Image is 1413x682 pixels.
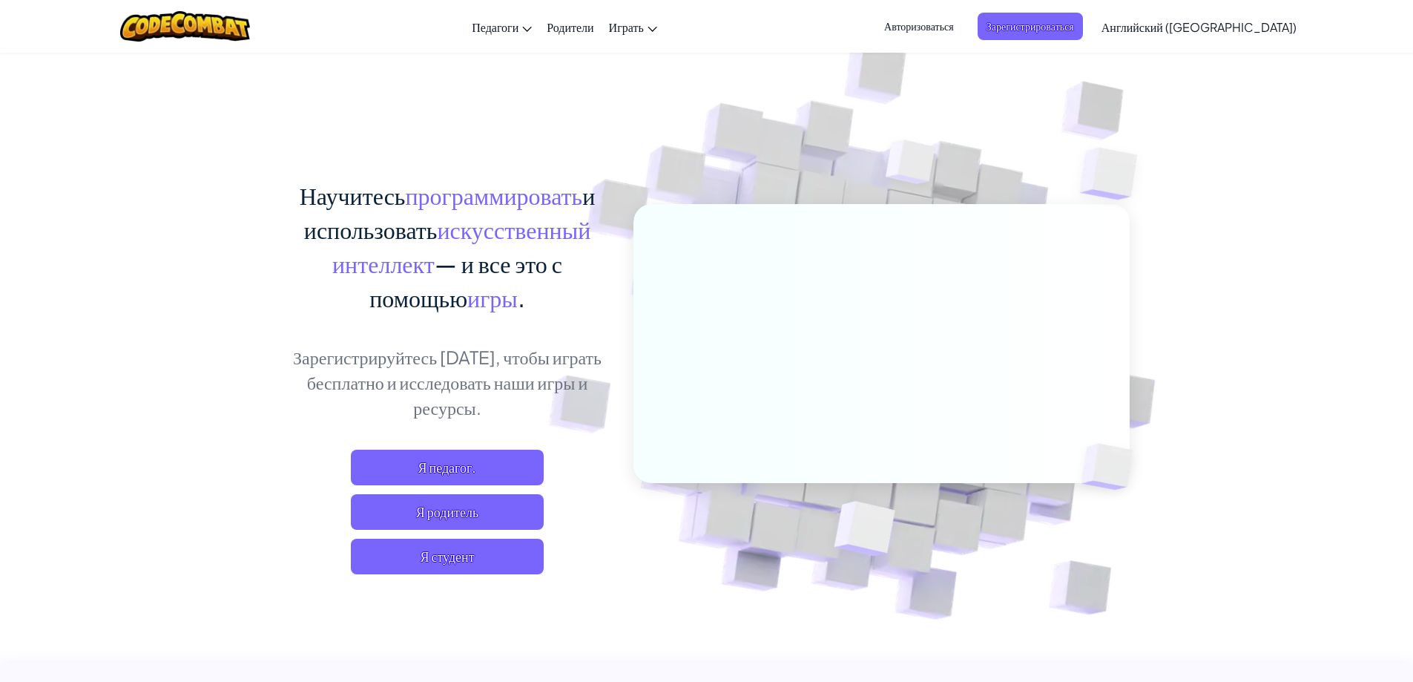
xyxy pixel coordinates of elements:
img: Логотип CodeCombat [120,11,250,42]
font: Педагоги [472,19,518,35]
font: Родители [547,19,593,35]
font: Я родитель [416,503,478,520]
button: Я студент [351,539,544,574]
font: Английский ([GEOGRAPHIC_DATA]) [1101,19,1297,35]
font: — и все это с помощью [369,249,562,312]
font: Играть [609,19,644,35]
font: Авторизоваться [884,19,954,33]
font: Зарегистрироваться [987,19,1074,33]
a: Родители [539,7,601,47]
button: Авторизоваться [875,13,963,40]
font: Научитесь [300,180,406,210]
font: игры [467,283,518,312]
img: Перекрывающиеся кубы [797,470,930,593]
font: Я студент [420,548,474,565]
font: Зарегистрируйтесь [DATE], чтобы играть бесплатно и исследовать наши игры и ресурсы. [293,346,602,419]
img: Перекрывающиеся кубы [1056,413,1167,521]
img: Перекрывающиеся кубы [1050,111,1179,237]
a: Играть [602,7,665,47]
font: . [518,283,525,312]
a: Я родитель [351,494,544,530]
img: Перекрывающиеся кубы [857,111,964,221]
button: Зарегистрироваться [978,13,1083,40]
font: Я педагог. [418,459,477,476]
a: Английский ([GEOGRAPHIC_DATA]) [1094,7,1304,47]
a: Педагоги [464,7,539,47]
font: искусственный интеллект [332,214,590,278]
a: Я педагог. [351,450,544,485]
font: программировать [405,180,582,210]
